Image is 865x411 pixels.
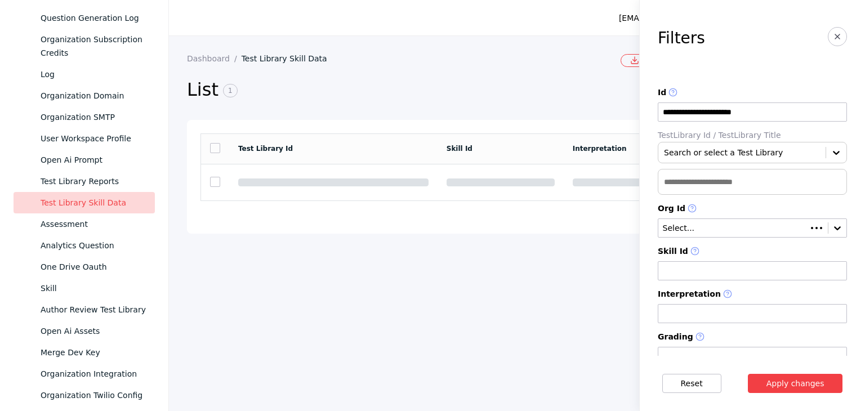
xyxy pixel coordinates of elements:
[41,217,146,231] div: Assessment
[14,320,155,342] a: Open Ai Assets
[41,260,146,274] div: One Drive Oauth
[41,132,146,145] div: User Workspace Profile
[41,324,146,338] div: Open Ai Assets
[573,145,627,153] a: Interpretation
[187,54,242,63] a: Dashboard
[41,346,146,359] div: Merge Dev Key
[14,363,155,385] a: Organization Integration
[658,29,705,47] h3: Filters
[14,7,155,29] a: Question Generation Log
[14,192,155,213] a: Test Library Skill Data
[41,196,146,209] div: Test Library Skill Data
[14,149,155,171] a: Open Ai Prompt
[658,247,847,257] label: Skill Id
[242,54,336,63] a: Test Library Skill Data
[14,256,155,278] a: One Drive Oauth
[14,29,155,64] a: Organization Subscription Credits
[619,11,822,25] div: [EMAIL_ADDRESS][PERSON_NAME][DOMAIN_NAME]
[41,153,146,167] div: Open Ai Prompt
[223,84,238,97] span: 1
[41,175,146,188] div: Test Library Reports
[41,89,146,102] div: Organization Domain
[14,235,155,256] a: Analytics Question
[447,145,472,153] a: Skill Id
[658,332,847,342] label: Grading
[748,374,843,393] button: Apply changes
[41,282,146,295] div: Skill
[41,303,146,316] div: Author Review Test Library
[238,145,293,153] a: Test Library Id
[14,213,155,235] a: Assessment
[658,204,847,214] label: Org Id
[14,278,155,299] a: Skill
[14,64,155,85] a: Log
[41,11,146,25] div: Question Generation Log
[658,289,847,300] label: Interpretation
[14,106,155,128] a: Organization SMTP
[658,88,847,98] label: Id
[41,388,146,402] div: Organization Twilio Config
[662,374,721,393] button: Reset
[41,33,146,60] div: Organization Subscription Credits
[14,85,155,106] a: Organization Domain
[41,239,146,252] div: Analytics Question
[621,54,733,67] a: Csv Download For TLSD
[41,110,146,124] div: Organization SMTP
[41,367,146,381] div: Organization Integration
[187,78,672,102] h2: List
[14,385,155,406] a: Organization Twilio Config
[14,342,155,363] a: Merge Dev Key
[41,68,146,81] div: Log
[658,131,847,140] label: TestLibrary Id / TestLibrary Title
[14,299,155,320] a: Author Review Test Library
[14,128,155,149] a: User Workspace Profile
[14,171,155,192] a: Test Library Reports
